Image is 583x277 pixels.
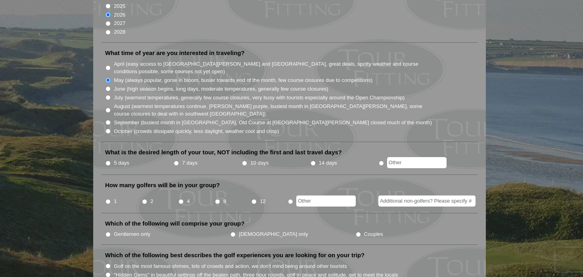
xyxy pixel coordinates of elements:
label: 8 [223,197,226,205]
label: May (always popular, gorse in bloom, busier towards end of the month, few course closures due to ... [114,76,372,84]
label: Gentlemen only [114,230,150,238]
input: Other [387,157,447,168]
label: 10 days [251,159,269,167]
label: 14 days [319,159,337,167]
label: Which of the following will comprise your group? [105,220,245,228]
label: 2 [150,197,153,205]
label: June (high season begins, long days, moderate temperatures, generally few course closures) [114,85,328,93]
label: 12 [260,197,266,205]
label: 1 [114,197,117,205]
label: 2028 [114,28,125,36]
label: April (easy access to [GEOGRAPHIC_DATA][PERSON_NAME] and [GEOGRAPHIC_DATA], great deals, spotty w... [114,60,433,76]
label: 2026 [114,11,125,19]
label: July (warmest temperatures, generally few course closures, very busy with tourists especially aro... [114,94,405,102]
label: How many golfers will be in your group? [105,181,220,189]
label: August (warmest temperatures continue, [PERSON_NAME] purple, busiest month in [GEOGRAPHIC_DATA][P... [114,102,433,118]
label: Couples [364,230,383,238]
label: Golf on the most famous shrines, lots of crowds and action, we don't mind being around other tour... [114,262,347,270]
label: October (crowds dissipate quickly, less daylight, weather cool and crisp) [114,127,279,135]
label: 7 days [182,159,198,167]
label: Which of the following best describes the golf experiences you are looking for on your trip? [105,251,364,259]
input: Additional non-golfers? Please specify # [378,195,476,207]
label: [DEMOGRAPHIC_DATA] only [239,230,308,238]
input: Other [296,195,356,207]
label: What is the desired length of your tour, NOT including the first and last travel days? [105,148,342,156]
label: 4 [187,197,190,205]
label: What time of year are you interested in traveling? [105,49,245,57]
label: 2027 [114,19,125,27]
label: 2025 [114,2,125,10]
label: 5 days [114,159,129,167]
label: September (busiest month in [GEOGRAPHIC_DATA], Old Course at [GEOGRAPHIC_DATA][PERSON_NAME] close... [114,119,432,127]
